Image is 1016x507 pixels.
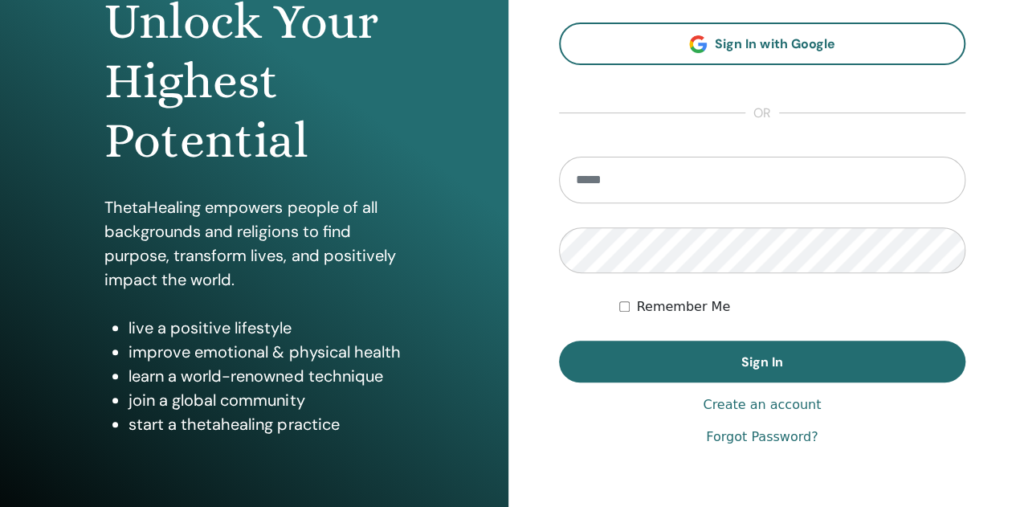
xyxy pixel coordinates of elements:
a: Sign In with Google [559,22,966,65]
label: Remember Me [636,297,730,317]
a: Create an account [703,395,821,415]
span: Sign In with Google [715,35,834,52]
a: Forgot Password? [706,427,818,447]
li: join a global community [129,388,403,412]
li: start a thetahealing practice [129,412,403,436]
li: live a positive lifestyle [129,316,403,340]
span: Sign In [741,354,783,370]
span: or [745,104,779,123]
button: Sign In [559,341,966,382]
li: improve emotional & physical health [129,340,403,364]
li: learn a world-renowned technique [129,364,403,388]
p: ThetaHealing empowers people of all backgrounds and religions to find purpose, transform lives, a... [104,195,403,292]
div: Keep me authenticated indefinitely or until I manually logout [619,297,965,317]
